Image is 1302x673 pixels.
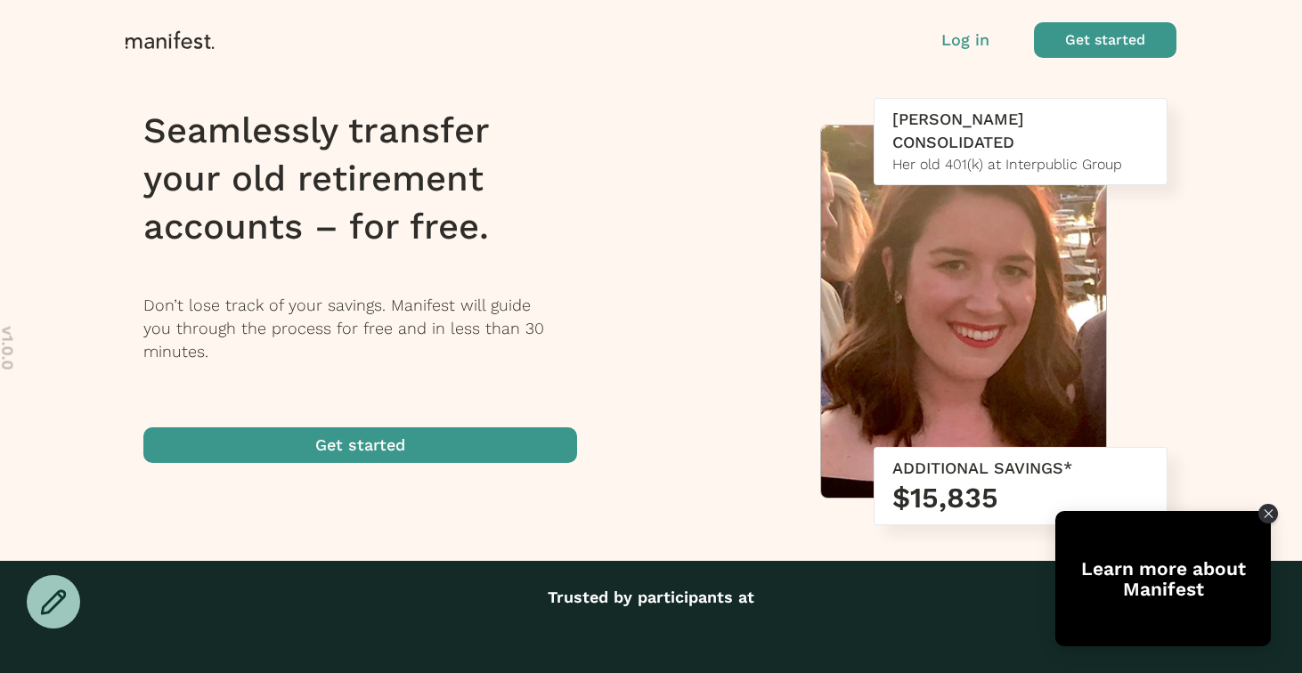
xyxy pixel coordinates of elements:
[143,107,600,251] h1: Seamlessly transfer your old retirement accounts – for free.
[892,457,1149,480] div: ADDITIONAL SAVINGS*
[1034,22,1176,58] button: Get started
[892,480,1149,515] h3: $15,835
[1055,511,1271,646] div: Tolstoy bubble widget
[143,427,577,463] button: Get started
[941,28,989,52] button: Log in
[143,294,600,363] p: Don’t lose track of your savings. Manifest will guide you through the process for free and in les...
[892,108,1149,154] div: [PERSON_NAME] CONSOLIDATED
[1055,558,1271,599] div: Learn more about Manifest
[1055,511,1271,646] div: Open Tolstoy
[1258,504,1278,523] div: Close Tolstoy widget
[821,126,1106,507] img: Taylor
[1055,511,1271,646] div: Open Tolstoy widget
[892,154,1149,175] div: Her old 401(k) at Interpublic Group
